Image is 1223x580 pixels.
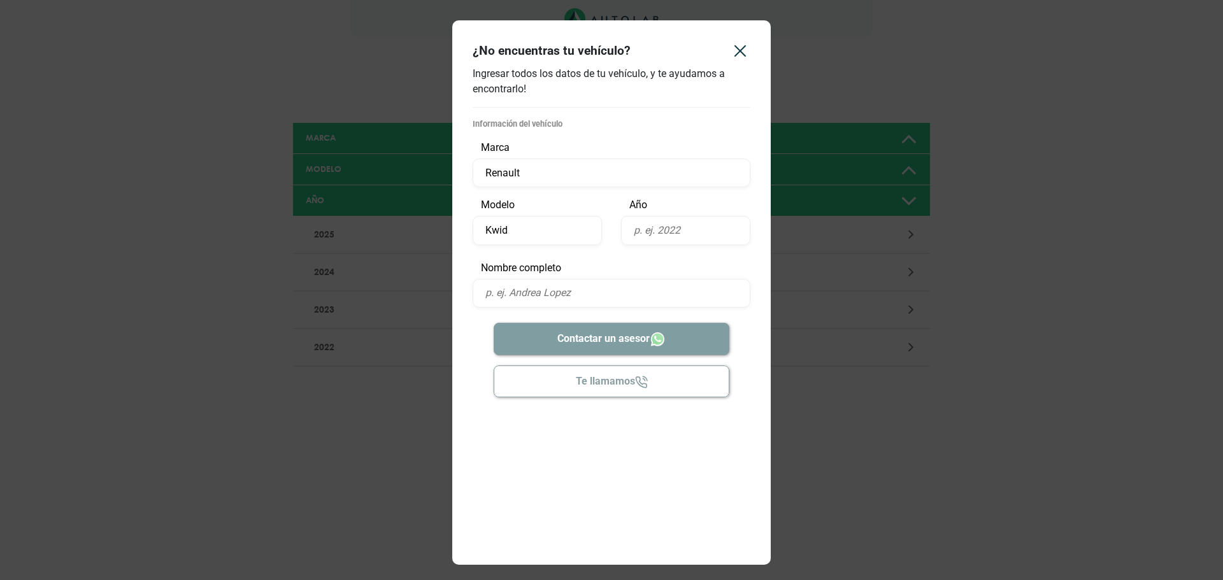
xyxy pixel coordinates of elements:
p: Ingresar todos los datos de tu vehículo, y te ayudamos a encontrarlo! [473,66,750,97]
button: Close [720,31,761,71]
p: Marca [473,140,750,155]
h4: ¿No encuentras tu vehículo? [473,43,631,58]
p: Año [621,197,750,213]
p: Información del vehículo [473,118,750,130]
input: p. ej. Andrea Lopez [473,279,750,308]
input: ¿Que vehículo tienes? [473,159,750,187]
button: Contactar un asesor [494,323,730,355]
input: p. ej. 2022 [621,216,750,244]
button: Te llamamos [494,365,730,397]
input: p. ej. aveo [473,216,602,244]
p: Modelo [473,197,602,213]
p: Nombre completo [473,260,750,276]
img: Whatsapp icon [650,331,666,347]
